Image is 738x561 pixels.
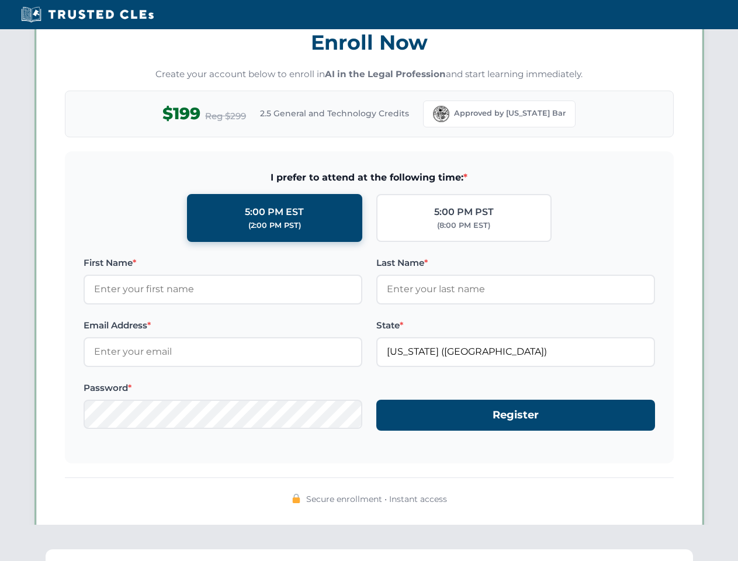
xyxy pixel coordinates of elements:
[376,318,655,333] label: State
[260,107,409,120] span: 2.5 General and Technology Credits
[376,275,655,304] input: Enter your last name
[454,108,566,119] span: Approved by [US_STATE] Bar
[65,24,674,61] h3: Enroll Now
[376,400,655,431] button: Register
[248,220,301,231] div: (2:00 PM PST)
[205,109,246,123] span: Reg $299
[292,494,301,503] img: 🔒
[437,220,490,231] div: (8:00 PM EST)
[376,256,655,270] label: Last Name
[434,205,494,220] div: 5:00 PM PST
[306,493,447,505] span: Secure enrollment • Instant access
[18,6,157,23] img: Trusted CLEs
[65,68,674,81] p: Create your account below to enroll in and start learning immediately.
[84,170,655,185] span: I prefer to attend at the following time:
[84,318,362,333] label: Email Address
[84,275,362,304] input: Enter your first name
[162,101,200,127] span: $199
[325,68,446,79] strong: AI in the Legal Profession
[245,205,304,220] div: 5:00 PM EST
[84,337,362,366] input: Enter your email
[84,256,362,270] label: First Name
[376,337,655,366] input: Florida (FL)
[84,381,362,395] label: Password
[433,106,449,122] img: Florida Bar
